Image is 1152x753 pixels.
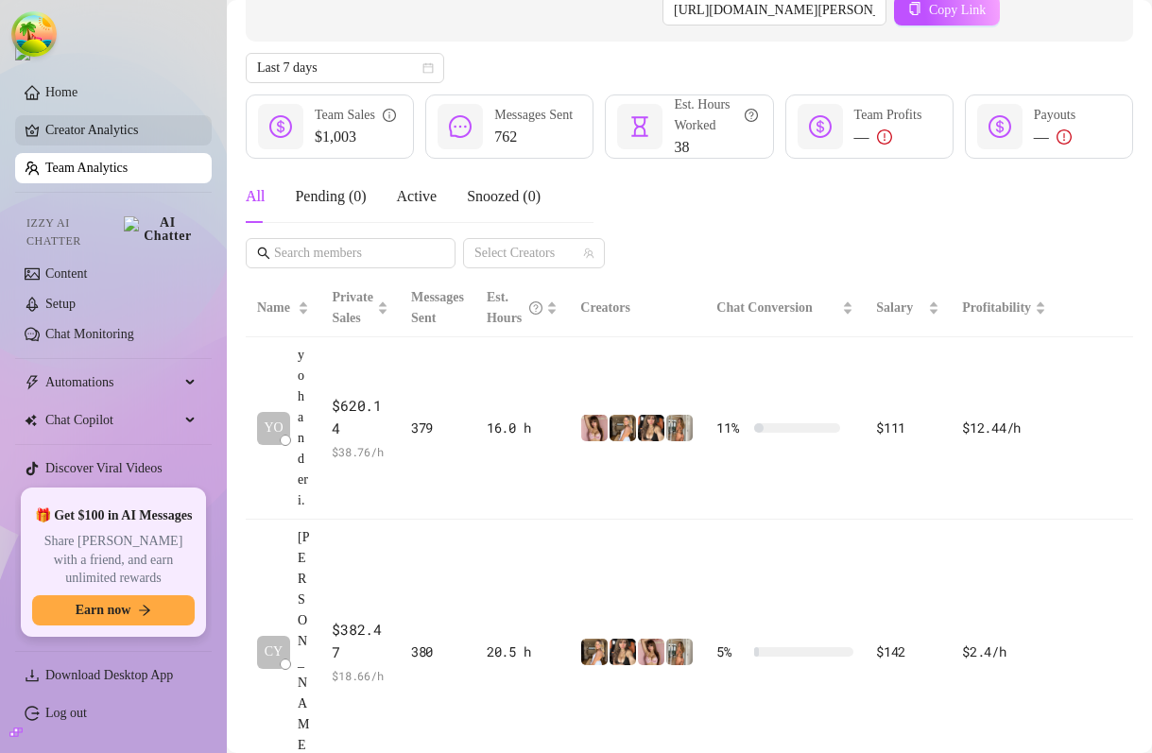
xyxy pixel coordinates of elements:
[332,395,388,439] span: $620.14
[854,126,922,148] div: —
[581,415,608,441] img: Runa
[246,185,265,208] div: All
[487,287,542,329] div: Est. Hours
[257,298,294,318] span: Name
[876,642,939,662] div: $142
[809,115,832,138] span: dollar-circle
[674,94,757,136] div: Est. Hours Worked
[422,62,434,74] span: calendar
[638,639,664,665] img: Runa
[45,85,77,99] a: Home
[45,115,197,145] a: Creator Analytics
[332,290,373,325] span: Private Sales
[45,266,87,281] a: Content
[989,115,1011,138] span: dollar-circle
[45,461,163,475] a: Discover Viral Videos
[962,642,1046,662] div: $2.4 /h
[487,642,558,662] div: 20.5 h
[274,243,429,264] input: Search members
[494,108,573,122] span: Messages Sent
[265,642,283,662] span: CY
[411,642,464,662] div: 380
[666,415,693,441] img: Sav
[716,300,813,315] span: Chat Conversion
[628,115,651,138] span: hourglass
[1034,126,1075,148] div: —
[264,418,283,438] span: YO
[383,105,396,126] span: info-circle
[25,668,40,683] span: download
[26,214,116,250] span: Izzy AI Chatter
[315,105,396,126] div: Team Sales
[494,126,573,148] span: 762
[1057,129,1072,145] span: exclamation-circle
[467,188,541,204] span: Snoozed ( 0 )
[610,415,636,441] img: Charli
[9,726,23,739] span: build
[35,506,193,525] span: 🎁 Get $100 in AI Messages
[298,345,309,511] span: yohander i.
[1034,108,1075,122] span: Payouts
[45,405,180,436] span: Chat Copilot
[257,54,433,82] span: Last 7 days
[25,414,37,427] img: Chat Copilot
[138,604,151,617] span: arrow-right
[638,415,664,441] img: Runa
[908,2,921,15] span: copy
[529,287,542,329] span: question-circle
[315,126,396,148] span: $1,003
[45,706,87,720] a: Log out
[32,595,195,625] button: Earn nowarrow-right
[332,619,388,663] span: $382.47
[876,300,913,315] span: Salary
[411,290,464,325] span: Messages Sent
[583,248,594,259] span: team
[877,129,892,145] span: exclamation-circle
[487,418,558,438] div: 16.0 h
[124,216,197,243] img: AI Chatter
[716,418,747,438] span: 11 %
[581,639,608,665] img: Charli
[15,15,53,53] button: Open Tanstack query devtools
[246,280,320,337] th: Name
[332,442,388,461] span: $ 38.76 /h
[716,642,747,662] span: 5 %
[257,247,270,260] span: search
[397,188,438,204] span: Active
[674,136,757,159] span: 38
[854,108,922,122] span: Team Profits
[962,300,1031,315] span: Profitability
[32,532,195,588] span: Share [PERSON_NAME] with a friend, and earn unlimited rewards
[745,94,758,136] span: question-circle
[269,115,292,138] span: dollar-circle
[295,185,366,208] div: Pending ( 0 )
[962,418,1046,438] div: $12.44 /h
[332,666,388,685] span: $ 18.66 /h
[76,603,131,618] span: Earn now
[45,297,76,311] a: Setup
[45,161,128,175] a: Team Analytics
[411,418,464,438] div: 379
[666,639,693,665] img: Sav
[45,327,134,341] a: Chat Monitoring
[610,639,636,665] img: Runa
[929,3,986,18] span: Copy Link
[569,280,705,337] th: Creators
[449,115,472,138] span: message
[45,368,180,398] span: Automations
[45,668,173,682] span: Download Desktop App
[876,418,939,438] div: $111
[25,375,40,390] span: thunderbolt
